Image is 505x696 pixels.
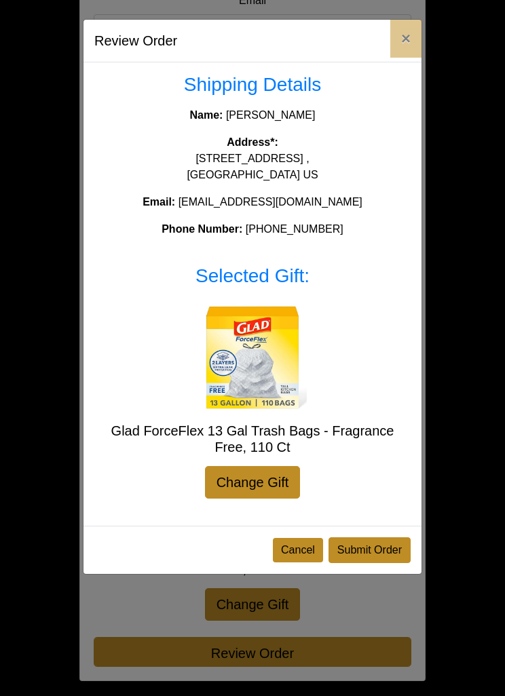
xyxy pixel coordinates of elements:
strong: Address*: [227,136,278,148]
strong: Phone Number: [162,223,242,235]
span: [PERSON_NAME] [226,109,316,121]
button: Cancel [273,538,323,562]
h5: Glad ForceFlex 13 Gal Trash Bags - Fragrance Free, 110 Ct [94,423,411,455]
strong: Email: [143,196,175,208]
button: Close [390,20,422,58]
h3: Selected Gift: [94,265,411,288]
span: [PHONE_NUMBER] [246,223,343,235]
h5: Review Order [94,31,177,51]
button: Submit Order [329,537,411,563]
img: Glad ForceFlex 13 Gal Trash Bags - Fragrance Free, 110 Ct [198,303,307,412]
a: Change Gift [205,466,301,499]
span: [STREET_ADDRESS] , [GEOGRAPHIC_DATA] US [187,153,318,180]
h3: Shipping Details [94,73,411,96]
span: [EMAIL_ADDRESS][DOMAIN_NAME] [179,196,362,208]
span: × [401,29,411,47]
strong: Name: [190,109,223,121]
